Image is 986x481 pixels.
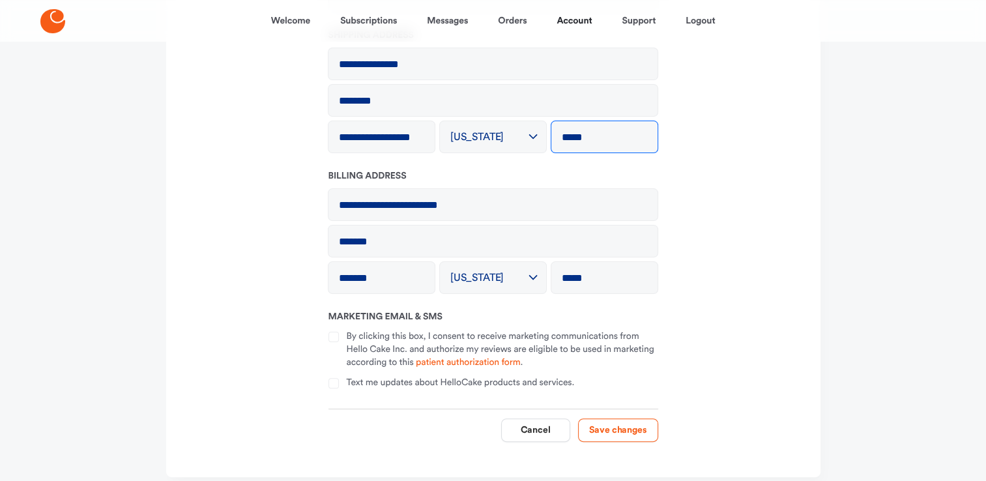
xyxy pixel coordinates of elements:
[328,169,658,182] h2: Billing address
[427,5,468,36] a: Messages
[340,5,397,36] a: Subscriptions
[328,310,658,323] h2: Marketing Email & SMS
[347,377,575,390] div: Text me updates about HelloCake products and services.
[622,5,656,36] a: Support
[557,5,592,36] a: Account
[498,5,527,36] a: Orders
[347,330,658,370] div: By clicking this box, I consent to receive marketing communications from Hello Cake Inc. and auth...
[686,5,715,36] a: Logout
[578,418,658,442] button: Save changes
[501,418,570,442] button: Cancel
[416,358,520,367] a: patient authorization form
[271,5,310,36] a: Welcome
